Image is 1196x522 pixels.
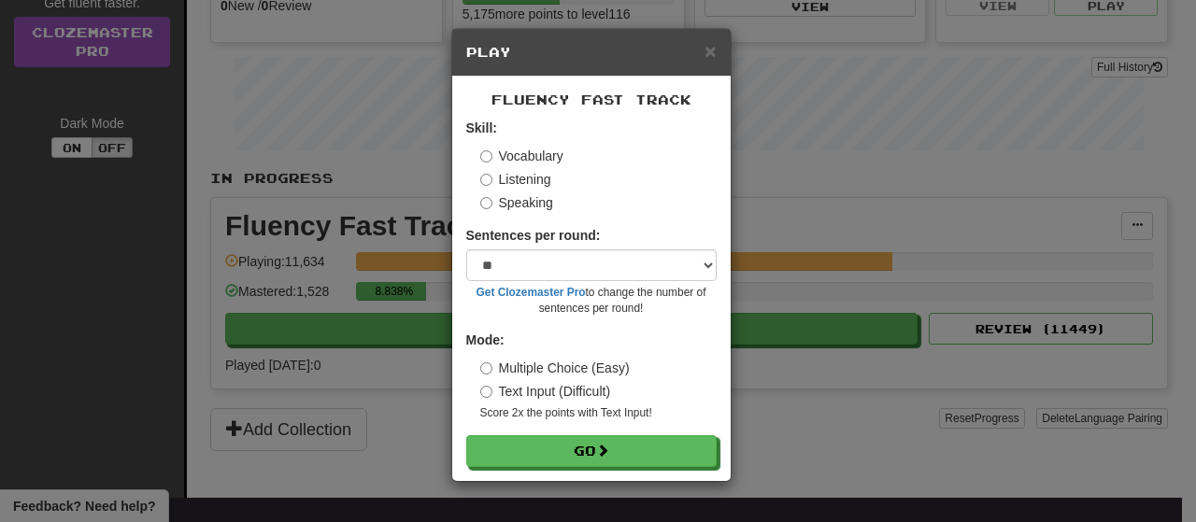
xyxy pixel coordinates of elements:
[480,197,492,209] input: Speaking
[480,386,492,398] input: Text Input (Difficult)
[480,170,551,189] label: Listening
[466,285,717,317] small: to change the number of sentences per round!
[480,362,492,374] input: Multiple Choice (Easy)
[480,150,492,162] input: Vocabulary
[480,174,492,186] input: Listening
[480,147,563,165] label: Vocabulary
[491,92,691,107] span: Fluency Fast Track
[466,332,505,347] strong: Mode:
[466,120,497,135] strong: Skill:
[466,226,601,245] label: Sentences per round:
[466,435,717,467] button: Go
[480,405,717,421] small: Score 2x the points with Text Input !
[466,43,717,62] h5: Play
[480,359,630,377] label: Multiple Choice (Easy)
[480,193,553,212] label: Speaking
[705,41,716,61] button: Close
[705,40,716,62] span: ×
[480,382,611,401] label: Text Input (Difficult)
[477,286,586,299] a: Get Clozemaster Pro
